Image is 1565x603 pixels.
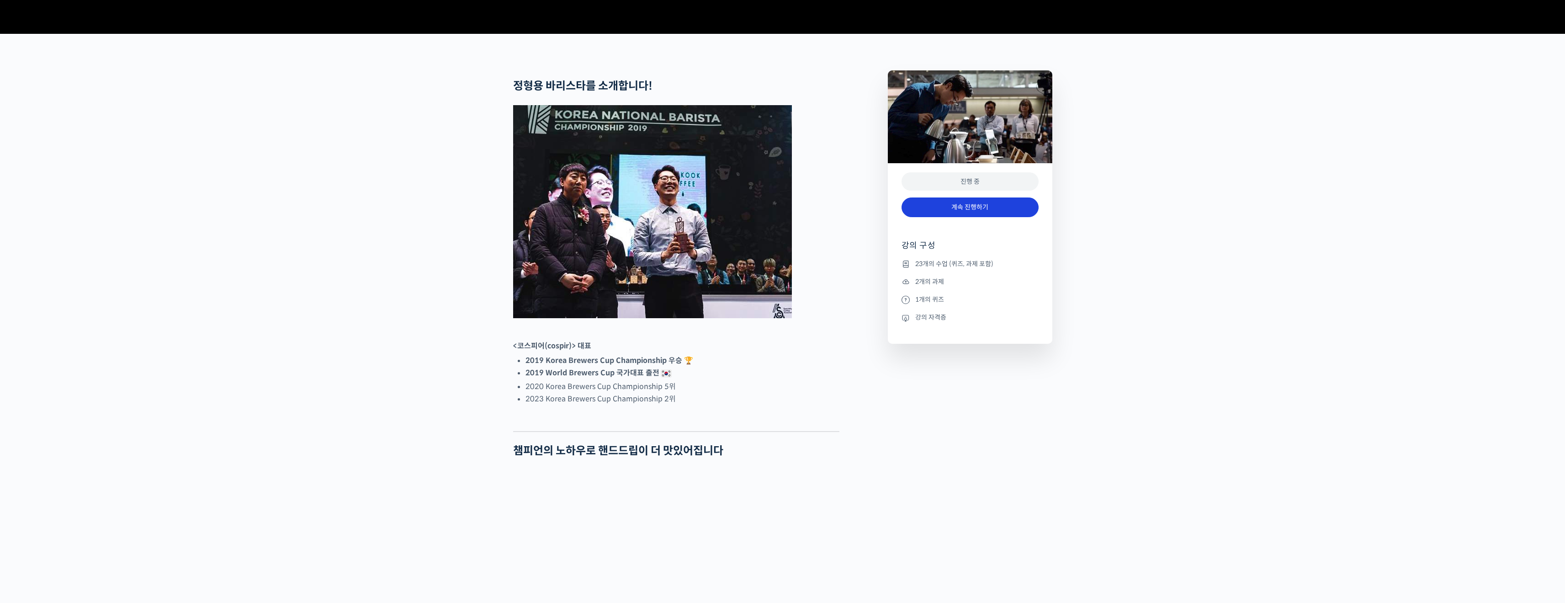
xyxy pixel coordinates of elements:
li: 1개의 퀴즈 [902,294,1039,305]
a: 설정 [118,290,175,313]
strong: 정형용 바리스타를 소개합니다! [513,79,653,93]
li: 2023 Korea Brewers Cup Championship 2위 [525,393,839,405]
span: 대화 [84,304,95,311]
span: 홈 [29,304,34,311]
li: 23개의 수업 (퀴즈, 과제 포함) [902,258,1039,269]
div: 진행 중 [902,172,1039,191]
li: 2020 Korea Brewers Cup Championship 5위 [525,380,839,393]
a: 대화 [60,290,118,313]
img: 🇰🇷 [661,368,672,379]
strong: 챔피언의 노하우로 핸드드립이 더 맛있어집니다 [513,444,723,458]
a: 홈 [3,290,60,313]
a: 계속 진행하기 [902,197,1039,217]
strong: <코스피어(cospir)> 대표 [513,341,591,351]
strong: 2019 Korea Brewers Cup Championship 우승 🏆 [525,356,693,365]
li: 강의 자격증 [902,312,1039,323]
span: 설정 [141,304,152,311]
h4: 강의 구성 [902,240,1039,258]
strong: 2019 World Brewers Cup 국가대표 출전 [525,368,673,378]
li: 2개의 과제 [902,276,1039,287]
